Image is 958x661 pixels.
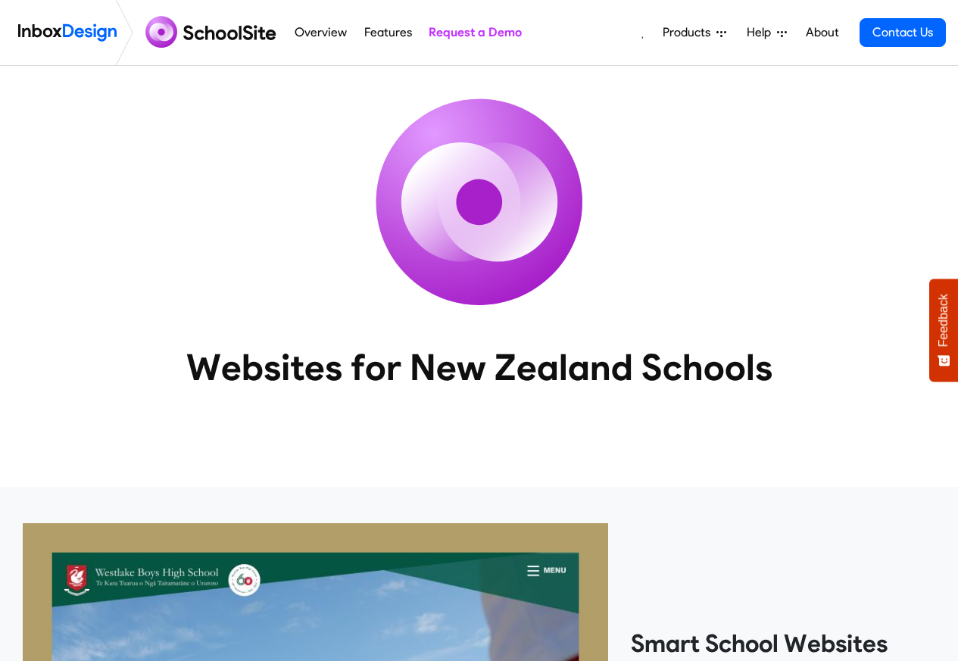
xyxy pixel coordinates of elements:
[291,17,351,48] a: Overview
[741,17,793,48] a: Help
[657,17,732,48] a: Products
[937,294,950,347] span: Feedback
[663,23,716,42] span: Products
[139,14,286,51] img: schoolsite logo
[360,17,416,48] a: Features
[747,23,777,42] span: Help
[860,18,946,47] a: Contact Us
[801,17,843,48] a: About
[631,628,935,659] heading: Smart School Websites
[120,345,839,390] heading: Websites for New Zealand Schools
[424,17,526,48] a: Request a Demo
[343,66,616,338] img: icon_schoolsite.svg
[929,279,958,382] button: Feedback - Show survey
